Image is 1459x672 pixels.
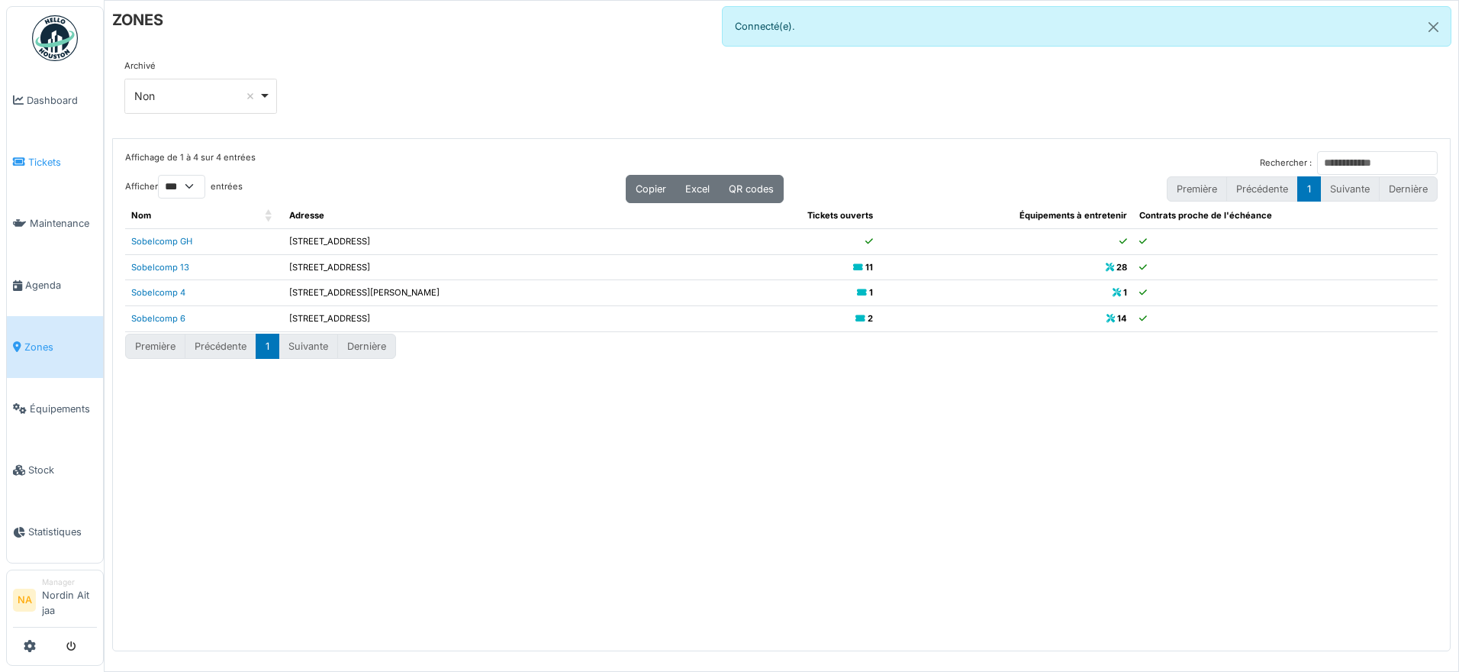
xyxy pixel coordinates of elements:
[7,378,103,440] a: Équipements
[125,151,256,175] div: Affichage de 1 à 4 sur 4 entrées
[7,254,103,316] a: Agenda
[42,577,97,624] li: Nordin Ait jaa
[675,175,720,203] button: Excel
[729,183,774,195] span: QR codes
[289,210,324,221] span: Adresse
[25,278,97,292] span: Agenda
[7,501,103,563] a: Statistiques
[869,287,873,298] b: 1
[719,175,784,203] button: QR codes
[7,316,103,378] a: Zones
[30,402,97,416] span: Équipements
[28,463,97,477] span: Stock
[28,155,97,170] span: Tickets
[7,440,103,502] a: Stock
[685,183,710,195] span: Excel
[158,175,205,199] select: Afficherentrées
[131,313,185,324] a: Sobelcomp 6
[42,577,97,588] div: Manager
[1167,176,1438,202] nav: pagination
[131,262,189,273] a: Sobelcomp 13
[283,280,711,306] td: [STREET_ADDRESS][PERSON_NAME]
[636,183,666,195] span: Copier
[131,210,151,221] span: Nom
[868,313,873,324] b: 2
[13,589,36,612] li: NA
[1123,287,1127,298] b: 1
[722,6,1451,47] div: Connecté(e).
[28,525,97,539] span: Statistiques
[807,210,873,221] span: Tickets ouverts
[32,15,78,61] img: Badge_color-CXgf-gQk.svg
[1297,176,1321,202] button: 1
[134,88,259,104] div: Non
[283,306,711,332] td: [STREET_ADDRESS]
[13,577,97,628] a: NA ManagerNordin Ait jaa
[30,216,97,231] span: Maintenance
[7,193,103,255] a: Maintenance
[131,287,185,298] a: Sobelcomp 4
[243,89,258,104] button: Remove item: 'false'
[24,340,97,354] span: Zones
[125,334,396,359] nav: pagination
[283,228,711,254] td: [STREET_ADDRESS]
[283,254,711,280] td: [STREET_ADDRESS]
[112,11,163,29] h6: ZONES
[1019,210,1127,221] span: Équipements à entretenir
[1416,7,1451,47] button: Close
[626,175,676,203] button: Copier
[265,203,274,228] span: Nom: Activate to sort
[1117,313,1127,324] b: 14
[124,60,156,73] label: Archivé
[1260,157,1312,170] label: Rechercher :
[256,334,279,359] button: 1
[131,236,192,247] a: Sobelcomp GH
[1139,210,1272,221] span: Contrats proche de l'échéance
[865,262,873,273] b: 11
[125,175,243,199] label: Afficher entrées
[7,69,103,131] a: Dashboard
[27,93,97,108] span: Dashboard
[1116,262,1127,273] b: 28
[7,131,103,193] a: Tickets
